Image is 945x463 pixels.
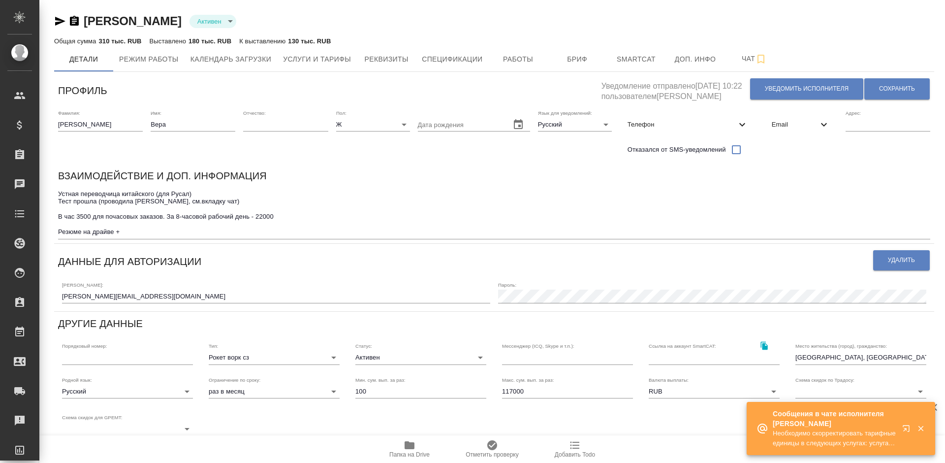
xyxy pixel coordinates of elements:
button: Отметить проверку [451,435,534,463]
button: Скопировать ссылку для ЯМессенджера [54,15,66,27]
span: Smartcat [613,53,660,66]
span: Удалить [888,256,915,265]
div: Email [764,114,838,135]
p: 310 тыс. RUB [98,37,141,45]
label: Схема скидок по Традосу: [795,377,854,382]
h6: Данные для авторизации [58,254,201,269]
span: Добавить Todo [555,451,595,458]
button: Открыть в новой вкладке [896,419,920,442]
span: Доп. инфо [672,53,719,66]
span: Чат [731,53,778,65]
button: Закрыть [911,424,931,433]
span: Детали [60,53,107,66]
label: Пол: [336,110,346,115]
label: [PERSON_NAME]: [62,282,103,287]
div: Русский [62,385,193,398]
div: Активен [189,15,236,28]
button: Сохранить [864,78,930,99]
p: Необходимо скорректировать тарифные единицы в следующих услугах: услуга: Перевод - т.ед: не указано [773,429,896,448]
h6: Другие данные [58,316,143,331]
label: Тип: [209,344,218,349]
label: Макс. сум. вып. за раз: [502,377,554,382]
span: Бриф [554,53,601,66]
label: Родной язык: [62,377,92,382]
h6: Взаимодействие и доп. информация [58,168,267,184]
span: Отметить проверку [466,451,518,458]
label: Статус: [355,344,372,349]
span: Спецификации [422,53,482,66]
div: Активен [355,351,486,364]
div: Телефон [620,114,756,135]
span: Уведомить исполнителя [765,85,849,93]
span: Телефон [628,120,736,130]
svg: Подписаться [755,53,767,65]
h5: Уведомление отправлено [DATE] 10:22 пользователем [PERSON_NAME] [601,76,750,102]
span: Реквизиты [363,53,410,66]
p: Общая сумма [54,37,98,45]
label: Язык для уведомлений: [538,110,592,115]
textarea: Устная переводчица китайского (для Русал) Тест прошла (проводила [PERSON_NAME], см.вкладку чат) В... [58,190,930,236]
span: Сохранить [879,85,915,93]
label: Адрес: [846,110,861,115]
p: 130 тыс. RUB [288,37,331,45]
p: Выставлено [150,37,189,45]
button: Скопировать ссылку [754,335,774,356]
label: Валюта выплаты: [649,377,689,382]
span: Папка на Drive [389,451,430,458]
div: RUB [649,385,780,398]
label: Имя: [151,110,161,115]
p: 180 тыс. RUB [189,37,231,45]
div: раз в месяц [209,385,340,398]
button: Удалить [873,250,930,270]
label: Ограничение по сроку: [209,377,260,382]
span: Режим работы [119,53,179,66]
label: Схема скидок для GPEMT: [62,415,123,420]
button: Активен [194,17,224,26]
label: Фамилия: [58,110,80,115]
h6: Профиль [58,83,107,99]
label: Мин. сум. вып. за раз: [355,377,406,382]
span: Работы [495,53,542,66]
span: Email [772,120,818,130]
button: Папка на Drive [368,435,451,463]
p: Сообщения в чате исполнителя [PERSON_NAME] [773,409,896,429]
span: Календарь загрузки [190,53,272,66]
button: Скопировать ссылку [68,15,80,27]
button: Добавить Todo [534,435,616,463]
label: Отчество: [243,110,266,115]
a: [PERSON_NAME] [84,14,182,28]
p: К выставлению [239,37,288,45]
span: Услуги и тарифы [283,53,351,66]
button: Уведомить исполнителя [750,78,863,99]
label: Ссылка на аккаунт SmartCAT: [649,344,716,349]
label: Порядковый номер: [62,344,107,349]
span: Отказался от SMS-уведомлений [628,145,726,155]
div: Ж [336,118,410,132]
div: Русский [538,118,612,132]
label: Мессенджер (ICQ, Skype и т.п.): [502,344,574,349]
label: Место жительства (город), гражданство: [795,344,887,349]
label: Пароль: [498,282,516,287]
div: Рокет ворк сз [209,351,340,364]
